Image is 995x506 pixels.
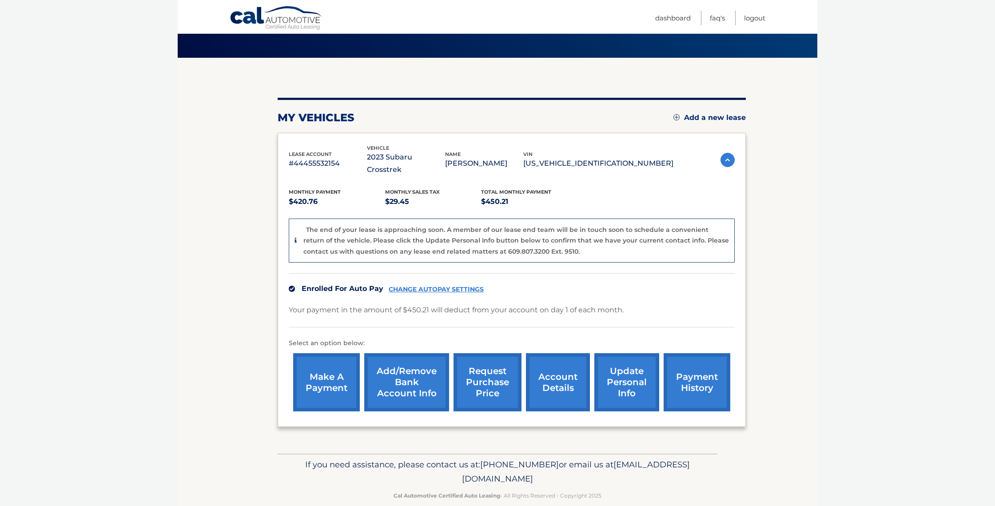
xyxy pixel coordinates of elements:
a: account details [526,353,590,411]
span: [PHONE_NUMBER] [480,459,559,470]
span: Monthly Payment [289,189,341,195]
p: If you need assistance, please contact us at: or email us at [283,458,712,486]
p: [PERSON_NAME] [445,157,523,170]
p: Your payment in the amount of $450.21 will deduct from your account on day 1 of each month. [289,304,624,316]
span: vin [523,151,533,157]
h2: my vehicles [278,111,354,124]
p: $29.45 [385,195,482,208]
p: 2023 Subaru Crosstrek [367,151,445,176]
span: [EMAIL_ADDRESS][DOMAIN_NAME] [462,459,690,484]
a: update personal info [594,353,659,411]
a: request purchase price [454,353,521,411]
img: add.svg [673,114,680,120]
a: Logout [744,11,765,25]
a: Add/Remove bank account info [364,353,449,411]
a: FAQ's [710,11,725,25]
img: check.svg [289,286,295,292]
span: Enrolled For Auto Pay [302,284,383,293]
a: Dashboard [655,11,691,25]
a: payment history [664,353,730,411]
p: - All Rights Reserved - Copyright 2025 [283,491,712,500]
p: Select an option below: [289,338,735,349]
a: CHANGE AUTOPAY SETTINGS [389,286,484,293]
span: Monthly sales Tax [385,189,440,195]
img: accordion-active.svg [720,153,735,167]
span: name [445,151,461,157]
a: make a payment [293,353,360,411]
span: lease account [289,151,332,157]
p: [US_VEHICLE_IDENTIFICATION_NUMBER] [523,157,673,170]
p: The end of your lease is approaching soon. A member of our lease end team will be in touch soon t... [303,226,729,255]
a: Cal Automotive [230,6,323,32]
p: $450.21 [481,195,577,208]
p: $420.76 [289,195,385,208]
span: Total Monthly Payment [481,189,551,195]
strong: Cal Automotive Certified Auto Leasing [394,492,500,499]
span: vehicle [367,145,389,151]
p: #44455532154 [289,157,367,170]
a: Add a new lease [673,113,746,122]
